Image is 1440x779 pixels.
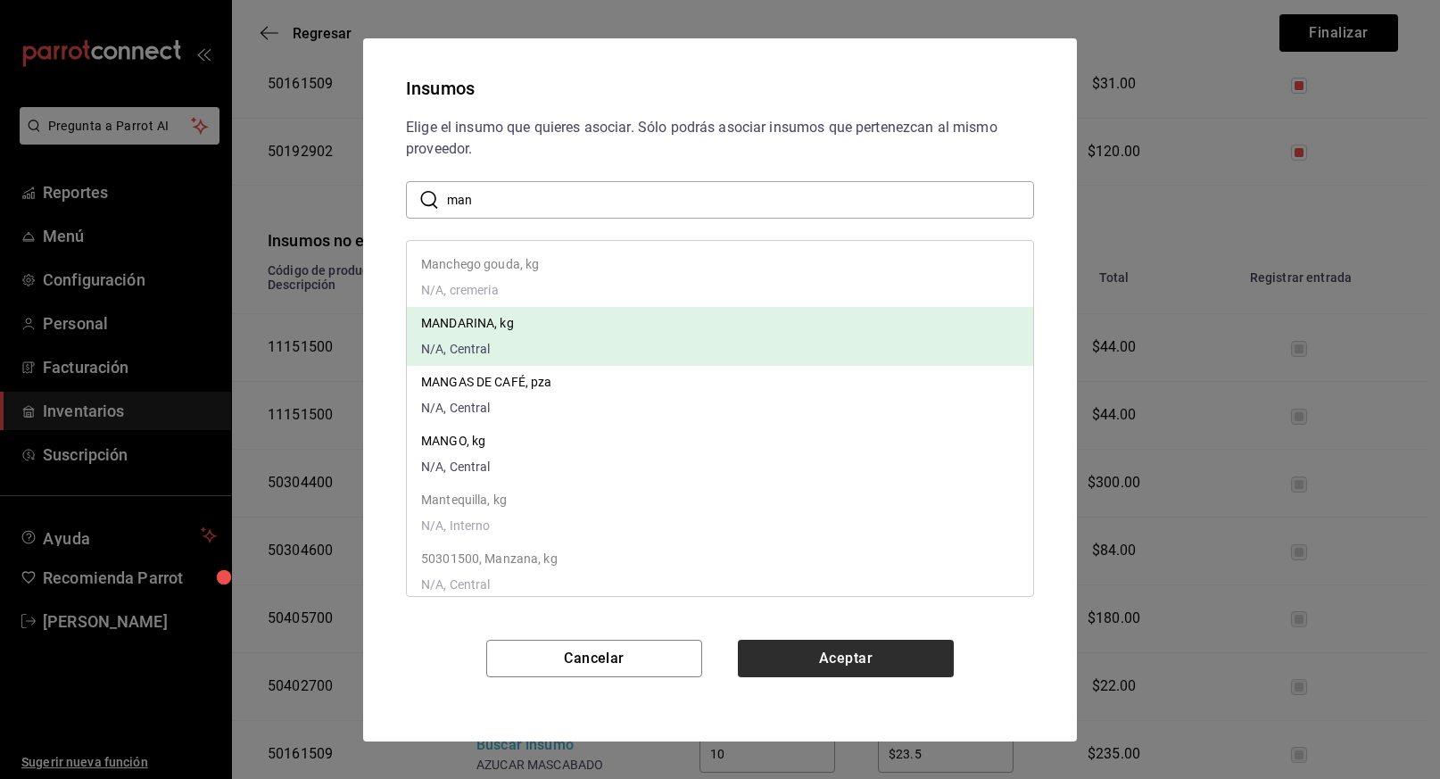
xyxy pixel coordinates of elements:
div: Insumos [406,74,1034,103]
p: MANGAS DE CAFÉ, pza [421,373,552,392]
span: N/A, Interno [421,517,507,535]
button: Cancelar [486,640,702,677]
p: MANGO, kg [421,432,491,451]
span: N/A, Central [421,399,552,418]
button: Aceptar [738,640,954,677]
p: 50301500, Manzana, kg [421,550,558,568]
span: N/A, Central [421,576,558,594]
p: Mantequilla, kg [421,491,507,510]
p: Manchego gouda, kg [421,255,539,274]
input: Buscar insumo [447,181,1034,217]
p: MANDARINA, kg [421,314,514,333]
span: N/A, Central [421,458,491,477]
span: N/A, cremeria [421,281,539,300]
div: Elige el insumo que quieres asociar. Sólo podrás asociar insumos que pertenezcan al mismo proveedor. [406,117,1034,160]
span: N/A, Central [421,340,514,359]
